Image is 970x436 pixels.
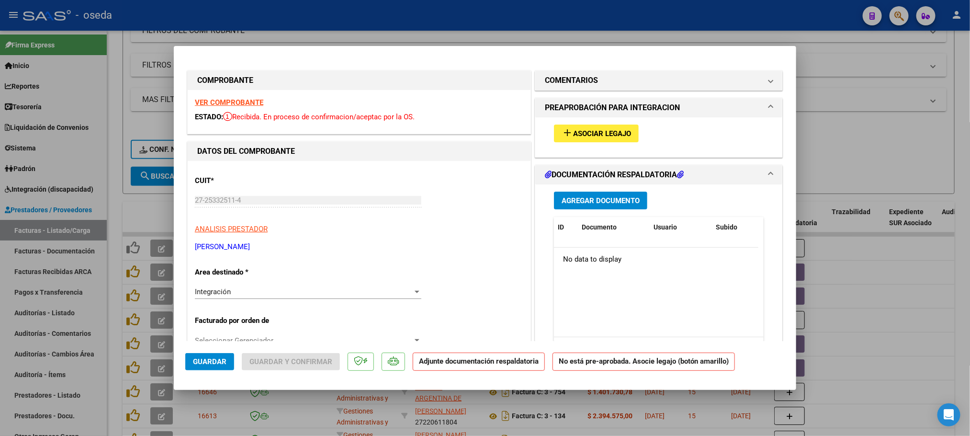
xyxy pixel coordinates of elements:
span: Agregar Documento [562,196,640,205]
mat-expansion-panel-header: PREAPROBACIÓN PARA INTEGRACION [535,98,782,117]
button: Agregar Documento [554,192,647,209]
button: Guardar [185,353,234,370]
h1: COMENTARIOS [545,75,598,86]
datatable-header-cell: Subido [712,217,760,238]
div: Open Intercom Messenger [937,403,960,426]
div: 0 total [554,337,764,361]
span: Guardar [193,357,226,366]
mat-icon: add [562,127,573,138]
span: Integración [195,287,231,296]
strong: Adjunte documentación respaldatoria [419,357,539,366]
mat-expansion-panel-header: COMENTARIOS [535,71,782,90]
div: DOCUMENTACIÓN RESPALDATORIA [535,184,782,383]
p: Area destinado * [195,267,293,278]
span: ID [558,223,564,231]
strong: DATOS DEL COMPROBANTE [197,147,295,156]
span: Guardar y Confirmar [249,357,332,366]
strong: No está pre-aprobada. Asocie legajo (botón amarillo) [553,353,735,371]
button: Guardar y Confirmar [242,353,340,370]
p: [PERSON_NAME] [195,241,523,252]
span: ESTADO: [195,113,223,121]
span: Usuario [654,223,677,231]
datatable-header-cell: ID [554,217,578,238]
button: Asociar Legajo [554,125,639,142]
span: Documento [582,223,617,231]
h1: PREAPROBACIÓN PARA INTEGRACION [545,102,680,114]
p: Facturado por orden de [195,315,293,326]
span: ANALISIS PRESTADOR [195,225,268,233]
datatable-header-cell: Usuario [650,217,712,238]
datatable-header-cell: Documento [578,217,650,238]
span: Recibida. En proceso de confirmacion/aceptac por la OS. [223,113,415,121]
strong: COMPROBANTE [197,76,253,85]
span: Subido [716,223,737,231]
div: PREAPROBACIÓN PARA INTEGRACION [535,117,782,157]
a: VER COMPROBANTE [195,98,263,107]
mat-expansion-panel-header: DOCUMENTACIÓN RESPALDATORIA [535,165,782,184]
h1: DOCUMENTACIÓN RESPALDATORIA [545,169,684,181]
span: Seleccionar Gerenciador [195,336,413,345]
span: Asociar Legajo [573,129,631,138]
p: CUIT [195,175,293,186]
div: No data to display [554,248,758,272]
